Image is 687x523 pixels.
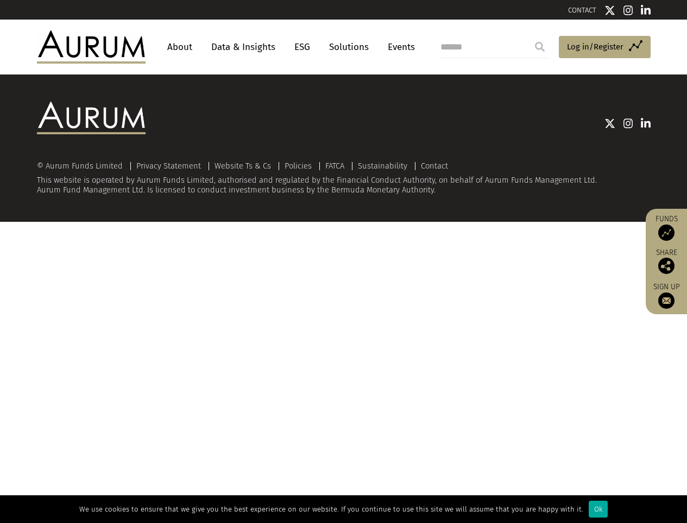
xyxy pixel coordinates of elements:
[529,36,551,58] input: Submit
[623,118,633,129] img: Instagram icon
[568,6,596,14] a: CONTACT
[641,5,651,16] img: Linkedin icon
[162,37,198,57] a: About
[37,161,651,195] div: This website is operated by Aurum Funds Limited, authorised and regulated by the Financial Conduc...
[623,5,633,16] img: Instagram icon
[604,5,615,16] img: Twitter icon
[421,161,448,171] a: Contact
[651,214,682,241] a: Funds
[324,37,374,57] a: Solutions
[358,161,407,171] a: Sustainability
[604,118,615,129] img: Twitter icon
[289,37,316,57] a: ESG
[559,36,651,59] a: Log in/Register
[567,40,623,53] span: Log in/Register
[285,161,312,171] a: Policies
[37,30,146,63] img: Aurum
[206,37,281,57] a: Data & Insights
[37,162,128,170] div: © Aurum Funds Limited
[382,37,415,57] a: Events
[325,161,344,171] a: FATCA
[37,102,146,134] img: Aurum Logo
[215,161,271,171] a: Website Ts & Cs
[641,118,651,129] img: Linkedin icon
[136,161,201,171] a: Privacy Statement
